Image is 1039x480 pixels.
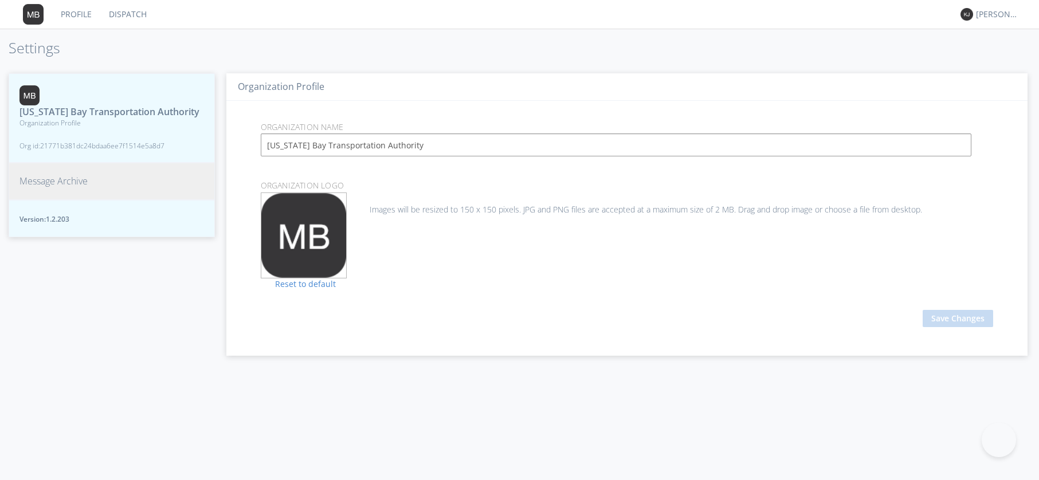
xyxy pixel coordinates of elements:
[238,82,1016,92] h3: Organization Profile
[982,423,1016,457] iframe: Toggle Customer Support
[252,179,1002,192] p: Organization Logo
[9,200,215,237] button: Version:1.2.203
[23,4,44,25] img: 373638.png
[19,141,199,151] span: Org id: 21771b381dc24bdaa6ee7f1514e5a8d7
[19,214,204,224] span: Version: 1.2.203
[19,118,199,128] span: Organization Profile
[9,73,215,163] button: [US_STATE] Bay Transportation AuthorityOrganization ProfileOrg id:21771b381dc24bdaa6ee7f1514e5a8d7
[9,163,215,200] button: Message Archive
[261,278,336,289] a: Reset to default
[19,175,88,188] span: Message Archive
[252,121,1002,133] p: Organization Name
[19,105,199,119] span: [US_STATE] Bay Transportation Authority
[923,310,993,327] button: Save Changes
[960,8,973,21] img: 373638.png
[19,85,40,105] img: 373638.png
[261,193,346,278] img: 373638.png
[261,133,971,156] input: Enter Organization Name
[976,9,1019,20] div: [PERSON_NAME]
[261,192,993,215] div: Images will be resized to 150 x 150 pixels. JPG and PNG files are accepted at a maximum size of 2...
